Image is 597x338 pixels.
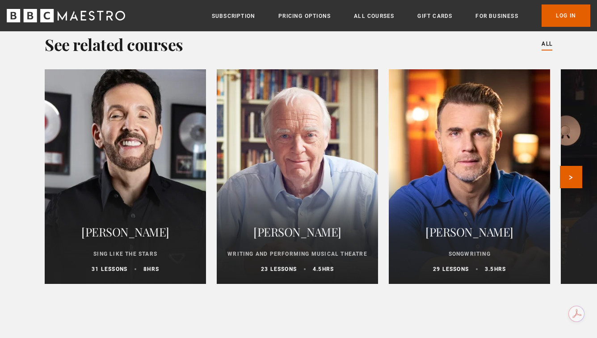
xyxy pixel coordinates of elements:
a: Subscription [212,12,255,21]
p: Songwriting [399,250,539,258]
a: Gift Cards [417,12,452,21]
h2: [PERSON_NAME] [227,221,367,243]
a: All [542,39,552,49]
p: 31 lessons [92,265,127,273]
abbr: hrs [147,266,159,272]
a: Pricing Options [278,12,331,21]
a: [PERSON_NAME] Sing Like the Stars 31 lessons 8hrs [45,69,206,284]
abbr: hrs [494,266,506,272]
p: 23 lessons [261,265,297,273]
nav: Primary [212,4,590,27]
p: 3.5 [485,265,506,273]
h2: [PERSON_NAME] [55,221,195,243]
a: [PERSON_NAME] Songwriting 29 lessons 3.5hrs [389,69,550,284]
a: Log In [542,4,590,27]
p: Sing Like the Stars [55,250,195,258]
a: [PERSON_NAME] Writing and Performing Musical Theatre 23 lessons 4.5hrs [217,69,378,284]
p: 29 lessons [433,265,469,273]
p: Writing and Performing Musical Theatre [227,250,367,258]
p: 8 [143,265,159,273]
a: For business [475,12,518,21]
h2: [PERSON_NAME] [399,221,539,243]
svg: BBC Maestro [7,9,125,22]
h2: See related courses [45,34,183,55]
abbr: hrs [322,266,334,272]
a: All Courses [354,12,394,21]
p: 4.5 [313,265,334,273]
